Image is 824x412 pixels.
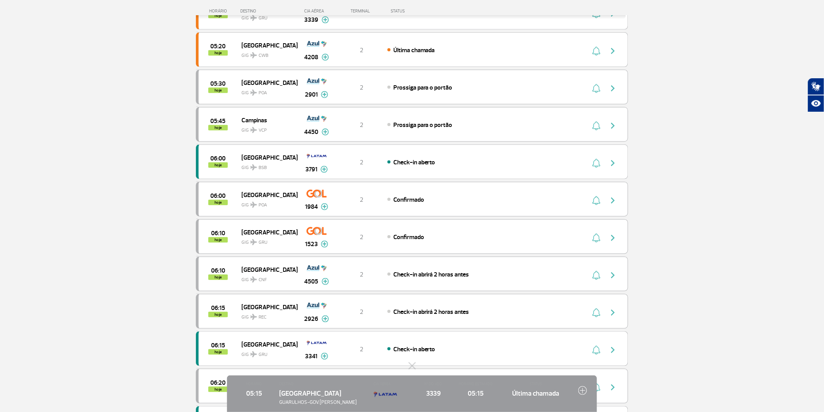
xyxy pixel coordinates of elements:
span: 2 [360,158,363,166]
img: sino-painel-voo.svg [592,121,600,130]
div: TERMINAL [336,9,387,14]
img: mais-info-painel-voo.svg [321,91,328,98]
img: mais-info-painel-voo.svg [322,315,329,322]
img: destiny_airplane.svg [250,164,257,171]
span: hoje [208,312,228,317]
span: 2025-08-25 06:00:00 [211,156,226,161]
span: [GEOGRAPHIC_DATA] [241,40,291,50]
span: 4208 [305,53,319,62]
span: 3791 [305,165,317,174]
span: 1984 [305,202,318,211]
img: sino-painel-voo.svg [592,84,600,93]
div: STATUS [387,9,450,14]
span: GIG [241,235,291,246]
span: hoje [208,88,228,93]
span: BSB [259,164,267,171]
img: sino-painel-voo.svg [592,46,600,56]
span: 2 [360,121,363,129]
span: GIG [241,85,291,97]
img: sino-painel-voo.svg [592,345,600,355]
span: Check-in aberto [393,345,435,353]
span: 4450 [305,127,319,137]
span: [GEOGRAPHIC_DATA] [241,190,291,200]
img: seta-direita-painel-voo.svg [608,233,618,243]
span: 3339 [416,388,451,398]
span: 2025-08-25 06:15:00 [211,305,225,311]
img: mais-info-painel-voo.svg [321,203,328,210]
span: DESTINO [279,381,366,387]
img: mais-info-painel-voo.svg [322,278,329,285]
img: sino-painel-voo.svg [592,196,600,205]
span: 2025-08-25 06:10:00 [211,268,225,273]
div: HORÁRIO [198,9,241,14]
span: Confirmado [393,196,424,204]
img: destiny_airplane.svg [250,314,257,320]
img: seta-direita-painel-voo.svg [608,308,618,317]
img: destiny_airplane.svg [250,127,257,133]
span: POA [259,90,267,97]
img: mais-info-painel-voo.svg [322,129,329,136]
span: 2025-08-25 06:10:00 [211,231,225,236]
span: 2 [360,271,363,278]
img: destiny_airplane.svg [250,90,257,96]
img: seta-direita-painel-voo.svg [608,196,618,205]
span: Check-in abrirá 2 horas antes [393,271,469,278]
span: 2025-08-25 05:30:00 [211,81,226,86]
span: 05:15 [459,388,493,398]
span: 3339 [305,15,319,25]
span: Prossiga para o portão [393,84,452,92]
img: destiny_airplane.svg [250,351,257,357]
span: 2 [360,196,363,204]
img: destiny_airplane.svg [250,202,257,208]
span: [GEOGRAPHIC_DATA] [241,77,291,88]
span: 2025-08-25 05:20:00 [211,44,226,49]
span: 2 [360,345,363,353]
span: [GEOGRAPHIC_DATA] [241,227,291,237]
button: Abrir recursos assistivos. [808,95,824,112]
span: GIG [241,310,291,321]
span: hoje [208,125,228,130]
span: GIG [241,197,291,209]
span: [GEOGRAPHIC_DATA] [241,302,291,312]
span: GIG [241,272,291,283]
span: Última chamada [501,388,570,398]
span: [GEOGRAPHIC_DATA] [241,152,291,162]
img: seta-direita-painel-voo.svg [608,345,618,355]
span: hoje [208,162,228,168]
span: CNF [259,276,267,283]
span: hoje [208,349,228,355]
div: Plugin de acessibilidade da Hand Talk. [808,78,824,112]
span: CIA AÉREA [374,381,408,387]
span: POA [259,202,267,209]
img: seta-direita-painel-voo.svg [608,84,618,93]
span: GIG [241,48,291,59]
span: [GEOGRAPHIC_DATA] [241,264,291,275]
span: 05:15 [237,388,271,398]
div: DESTINO [241,9,298,14]
span: 3341 [305,352,318,361]
img: sino-painel-voo.svg [592,308,600,317]
span: hoje [208,50,228,56]
span: Prossiga para o portão [393,121,452,129]
span: 2926 [305,314,319,324]
img: seta-direita-painel-voo.svg [608,121,618,130]
span: Confirmado [393,233,424,241]
span: HORÁRIO ESTIMADO [459,381,493,387]
img: mais-info-painel-voo.svg [322,54,329,61]
span: Check-in aberto [393,158,435,166]
img: destiny_airplane.svg [250,276,257,283]
span: 2 [360,233,363,241]
span: 2025-08-25 06:15:00 [211,343,225,348]
img: seta-direita-painel-voo.svg [608,158,618,168]
img: mais-info-painel-voo.svg [321,241,328,248]
img: sino-painel-voo.svg [592,158,600,168]
span: hoje [208,237,228,243]
span: Última chamada [393,46,435,54]
span: GIG [241,347,291,358]
span: 2901 [305,90,318,99]
img: sino-painel-voo.svg [592,233,600,243]
span: GRU [259,239,268,246]
span: Nº DO VOO [416,381,451,387]
span: GUARULHOS-GOV. [PERSON_NAME] [279,399,366,406]
img: mais-info-painel-voo.svg [321,353,328,360]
